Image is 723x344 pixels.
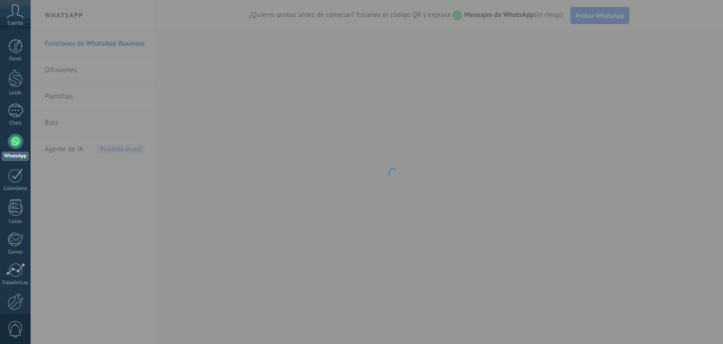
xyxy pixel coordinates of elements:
[2,120,29,126] div: Chats
[2,249,29,255] div: Correo
[2,152,29,161] div: WhatsApp
[8,20,23,26] span: Cuenta
[2,90,29,96] div: Leads
[2,280,29,286] div: Estadísticas
[2,56,29,62] div: Panel
[2,186,29,192] div: Calendario
[2,219,29,225] div: Listas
